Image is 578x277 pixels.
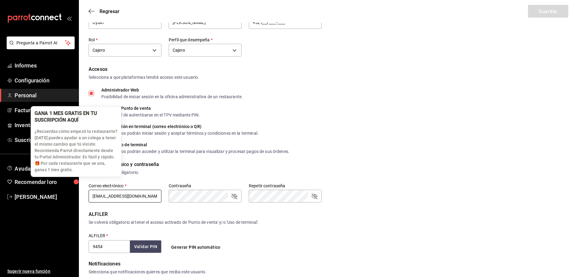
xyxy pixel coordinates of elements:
font: Los usuarios podrán iniciar sesión y aceptar términos y condiciones en la terminal. [101,131,259,136]
p: ¿Recuerdas cómo empezó tu restaurante? [DATE] puedes ayudar a un colega a tener el mismo cambio q... [35,128,118,173]
font: Inventarios [15,122,42,128]
font: Recomendar loro [15,179,57,185]
button: Validar PIN [130,240,161,253]
button: Generar PIN automático [169,241,223,253]
font: Rol [89,37,95,42]
font: Pregunta a Parrot AI [16,40,58,45]
font: Contraseña [169,183,191,188]
button: campo de contraseña [231,192,238,200]
font: Regresar [100,9,120,14]
font: Acceso al Punto de venta [101,106,151,111]
font: Administrador Web [101,88,139,92]
button: campo de contraseña [311,192,318,200]
font: Repetir contraseña [249,183,285,188]
font: Informes [15,62,37,69]
font: Selecciona a que plataformas tendrá acceso este usuario. [89,75,199,80]
input: 3 a 6 dígitos [89,240,130,253]
font: correo electrónico y contraseña [89,161,159,167]
font: Sugerir nueva función [7,269,50,274]
font: Notificaciones [89,261,120,267]
font: Selecciona que notificaciones quieres que reciba este usuario. [89,269,206,274]
font: Accesos [89,66,107,72]
font: Se volverá obligatorio al tener el acceso activado de 'Punto de venta' y/o 'Uso de terminal'. [89,220,259,225]
div: GANA 1 MES GRATIS EN TU SUSCRIPCIÓN AQUÍ [35,110,108,123]
input: ejemplo@gmail.com [89,190,161,203]
font: Posibilidad de autenticarse en el TPV mediante PIN. [101,113,200,117]
font: Cajero [173,48,185,53]
font: Facturación [15,107,44,113]
button: Regresar [89,9,120,14]
a: Pregunta a Parrot AI [4,44,75,50]
font: Los usuarios podrán acceder y utilizar la terminal para visualizar y procesar pagos de sus órdenes. [101,149,289,154]
font: Perfil que desempeña [169,37,210,42]
font: Posibilidad de iniciar sesión en la oficina administrativa de un restaurante. [101,94,243,99]
font: Personal [15,92,37,99]
font: ALFILER [89,211,108,217]
font: Iniciar sesión en terminal (correo electrónico o QR) [101,124,201,129]
font: [PERSON_NAME] [15,194,57,200]
font: Generar PIN automático [171,245,221,250]
font: Cajero [93,48,105,53]
font: Suscripción [15,137,43,143]
font: ALFILER [89,233,105,238]
font: Validar PIN [134,244,157,249]
button: Pregunta a Parrot AI [7,36,75,49]
font: Configuración [15,77,49,84]
font: Acceso uso de terminal [101,142,147,147]
font: Correo electrónico [89,183,123,188]
font: Ayuda [15,165,31,172]
button: abrir_cajón_menú [67,16,72,21]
